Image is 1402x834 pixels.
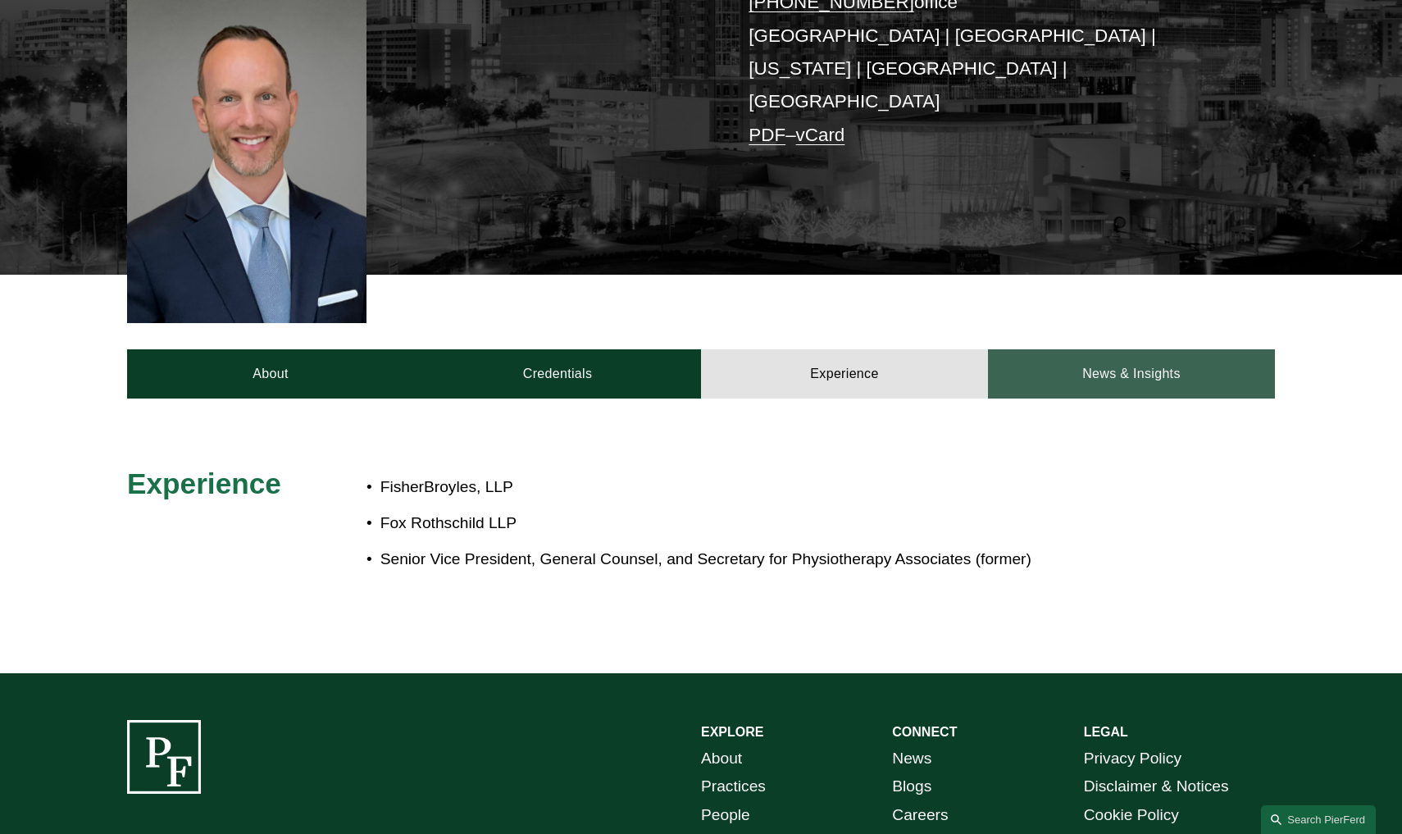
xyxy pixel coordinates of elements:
strong: CONNECT [892,725,957,739]
a: Cookie Policy [1084,801,1179,830]
a: Credentials [414,349,701,399]
p: Fox Rothschild LLP [380,509,1131,538]
a: About [701,745,742,773]
a: About [127,349,414,399]
strong: LEGAL [1084,725,1128,739]
strong: EXPLORE [701,725,763,739]
a: Practices [701,772,766,801]
a: PDF [749,125,785,145]
p: Senior Vice President, General Counsel, and Secretary for Physiotherapy Associates (former) [380,545,1131,574]
a: Search this site [1261,805,1376,834]
a: News & Insights [988,349,1275,399]
span: Experience [127,467,281,499]
a: Disclaimer & Notices [1084,772,1229,801]
a: Careers [892,801,948,830]
a: vCard [796,125,845,145]
a: News [892,745,931,773]
a: Experience [701,349,988,399]
a: Privacy Policy [1084,745,1181,773]
a: People [701,801,750,830]
p: FisherBroyles, LLP [380,473,1131,502]
a: Blogs [892,772,931,801]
